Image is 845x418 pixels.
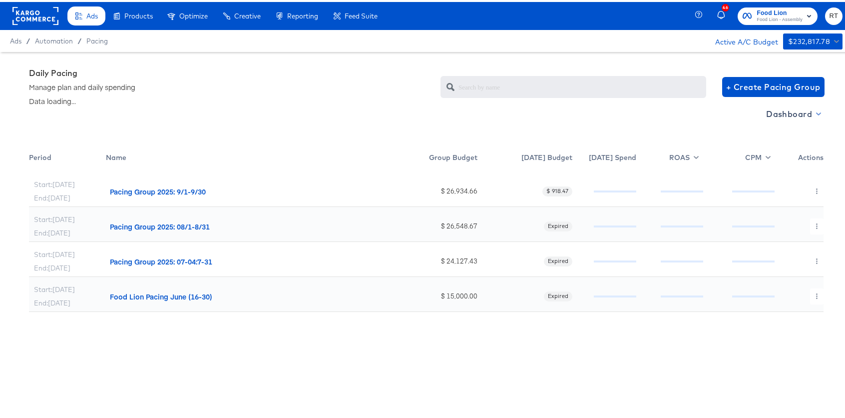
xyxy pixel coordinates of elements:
div: ROAS [636,145,703,170]
span: Automation [35,35,73,43]
div: Actions [775,145,824,170]
span: Optimize [179,10,208,18]
span: Products [124,10,153,18]
div: 46 [722,2,729,9]
div: [DATE] Budget [477,145,572,170]
span: Reporting [287,10,318,18]
span: Creative [234,10,261,18]
div: Daily Pacing [29,66,135,104]
div: $ 26,548.67 [398,219,477,229]
span: Dashboard [766,105,820,119]
div: Food Lion Pacing June (16-30) [110,289,212,299]
input: Search by name [458,70,706,91]
a: Pacing [86,35,108,43]
div: End: [DATE] [34,191,70,201]
div: CPM [703,145,775,170]
span: / [21,35,35,43]
div: $ 15,000.00 [398,289,477,299]
div: Toggle SortBy [393,145,477,170]
div: End: [DATE] [34,296,70,306]
div: Group Budget [393,145,477,170]
span: $ 918.47 [542,185,572,193]
div: Start: [DATE] [34,248,75,257]
div: Toggle SortBy [29,145,106,170]
div: Pacing Group 2025: 9/1-9/30 [110,184,206,194]
div: Start: [DATE] [34,283,75,292]
span: RT [829,8,839,20]
span: Food Lion - Assembly [757,14,803,22]
div: $ 24,127.43 [398,254,477,264]
span: Food Lion [757,6,803,16]
span: Expired [544,255,572,263]
div: Period [29,145,106,170]
div: Pacing Group 2025: 07-04:7-31 [110,254,212,264]
button: Dashboard [762,104,824,120]
div: Manage plan and daily spending [29,80,135,90]
button: RT [825,5,843,23]
div: $232,817.78 [788,33,830,46]
button: Food LionFood Lion - Assembly [738,5,818,23]
span: Feed Suite [345,10,378,18]
span: / [73,35,86,43]
div: Start: [DATE] [34,213,75,222]
div: Pacing Group 2025: 08/1-8/31 [110,219,210,229]
div: [DATE] Spend [572,145,636,170]
div: $ 26,934.66 [398,184,477,194]
div: Active A/C Budget [705,31,778,46]
div: End: [DATE] [34,226,70,236]
div: Name [106,145,393,170]
span: Ads [86,10,98,18]
div: Data loading... [29,94,135,104]
div: End: [DATE] [34,261,70,271]
button: $232,817.78 [783,31,843,47]
button: + Create Pacing Group [722,75,825,95]
div: Toggle SortBy [106,145,393,170]
span: + Create Pacing Group [726,78,821,92]
div: Start: [DATE] [34,178,75,187]
span: Expired [544,290,572,298]
button: 46 [716,4,733,24]
span: Ads [10,35,21,43]
span: Expired [544,220,572,228]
